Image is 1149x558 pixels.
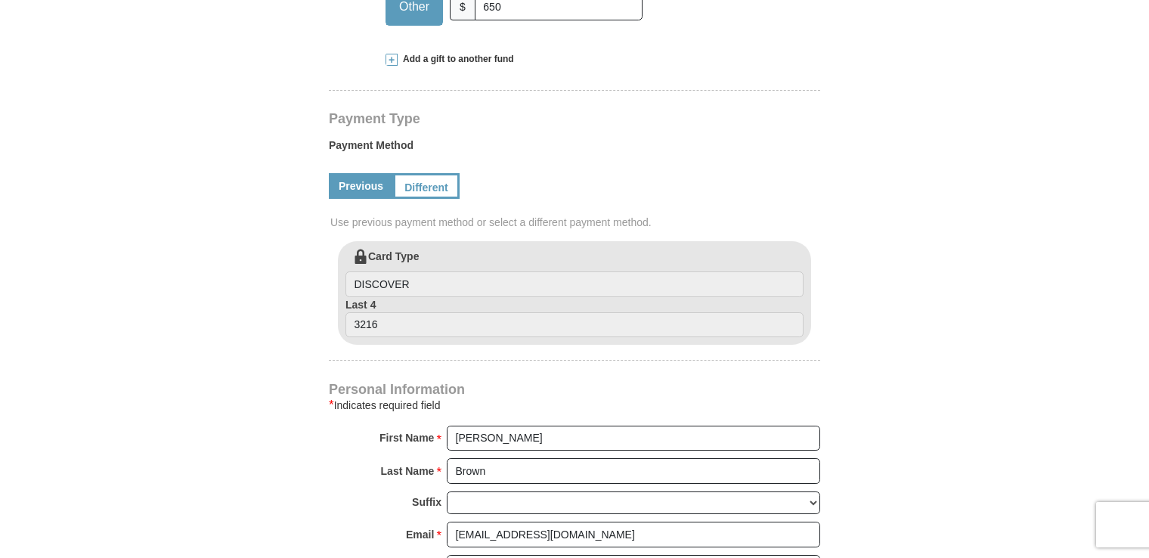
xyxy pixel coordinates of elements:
strong: Last Name [381,460,435,482]
h4: Payment Type [329,113,820,125]
strong: First Name [379,427,434,448]
span: Use previous payment method or select a different payment method. [330,215,822,230]
label: Last 4 [345,297,804,338]
h4: Personal Information [329,383,820,395]
label: Payment Method [329,138,820,160]
a: Previous [329,173,393,199]
strong: Suffix [412,491,441,513]
div: Indicates required field [329,396,820,414]
span: Add a gift to another fund [398,53,514,66]
input: Last 4 [345,312,804,338]
a: Different [393,173,460,199]
input: Card Type [345,271,804,297]
strong: Email [406,524,434,545]
label: Card Type [345,249,804,297]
